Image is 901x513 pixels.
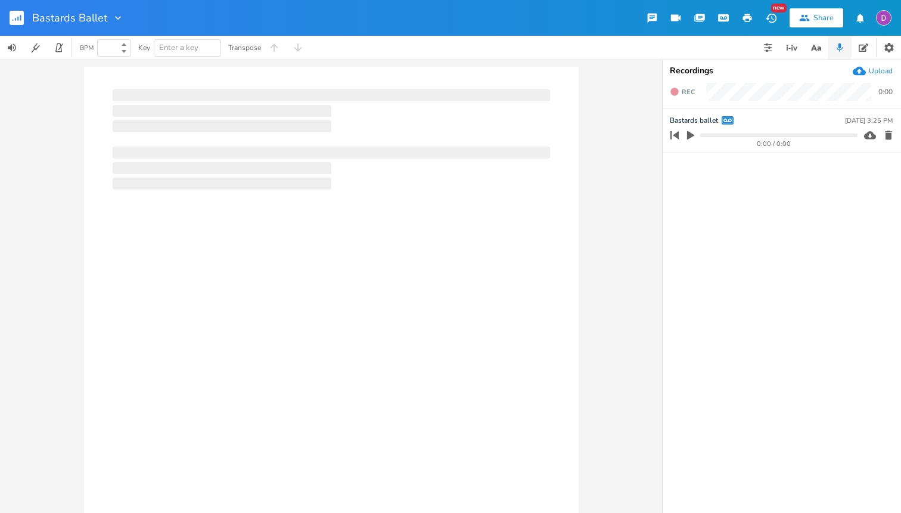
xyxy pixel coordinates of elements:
[790,8,843,27] button: Share
[670,67,894,75] div: Recordings
[682,88,695,97] span: Rec
[813,13,834,23] div: Share
[80,45,94,51] div: BPM
[670,115,718,126] span: Bastards ballet
[691,141,857,147] div: 0:00 / 0:00
[138,44,150,51] div: Key
[665,82,700,101] button: Rec
[869,66,893,76] div: Upload
[845,117,893,124] div: [DATE] 3:25 PM
[159,42,198,53] span: Enter a key
[228,44,261,51] div: Transpose
[771,4,787,13] div: New
[878,88,893,95] div: 0:00
[32,13,107,23] span: Bastards Ballet
[853,64,893,77] button: Upload
[876,10,891,26] img: Dylan
[759,7,783,29] button: New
